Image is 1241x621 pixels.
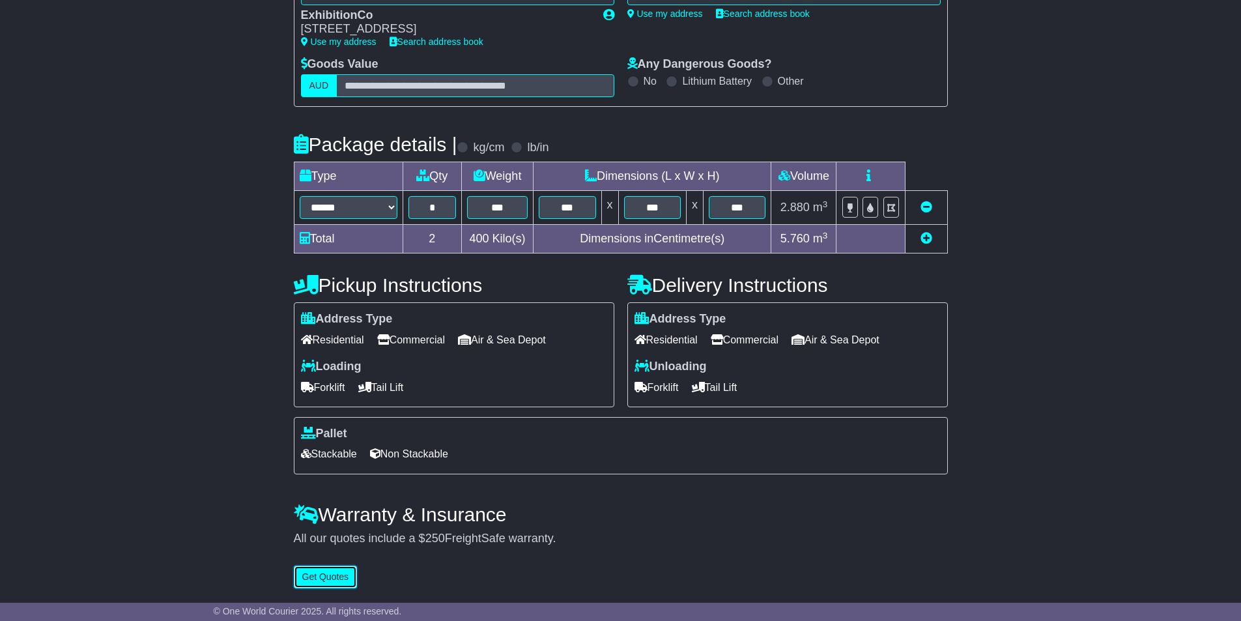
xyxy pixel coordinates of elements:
h4: Package details | [294,134,457,155]
span: Tail Lift [358,377,404,397]
a: Search address book [716,8,810,19]
span: Forklift [635,377,679,397]
span: 2.880 [780,201,810,214]
a: Add new item [920,232,932,245]
span: m [813,201,828,214]
span: Forklift [301,377,345,397]
label: AUD [301,74,337,97]
span: © One World Courier 2025. All rights reserved. [214,606,402,616]
sup: 3 [823,231,828,240]
a: Remove this item [920,201,932,214]
label: No [644,75,657,87]
label: kg/cm [473,141,504,155]
label: Address Type [301,312,393,326]
span: Non Stackable [370,444,448,464]
span: Stackable [301,444,357,464]
sup: 3 [823,199,828,209]
span: Tail Lift [692,377,737,397]
td: Weight [462,162,534,191]
span: Residential [301,330,364,350]
td: Kilo(s) [462,225,534,253]
td: x [686,191,703,225]
span: 400 [470,232,489,245]
label: Pallet [301,427,347,441]
span: m [813,232,828,245]
h4: Warranty & Insurance [294,504,948,525]
label: Goods Value [301,57,378,72]
label: Address Type [635,312,726,326]
td: Dimensions (L x W x H) [534,162,771,191]
td: Volume [771,162,836,191]
td: 2 [403,225,462,253]
span: Residential [635,330,698,350]
label: lb/in [527,141,549,155]
span: 250 [425,532,445,545]
label: Any Dangerous Goods? [627,57,772,72]
label: Lithium Battery [682,75,752,87]
label: Other [778,75,804,87]
div: [STREET_ADDRESS] [301,22,590,36]
label: Unloading [635,360,707,374]
h4: Pickup Instructions [294,274,614,296]
td: Dimensions in Centimetre(s) [534,225,771,253]
a: Search address book [390,36,483,47]
div: ExhibitionCo [301,8,590,23]
span: Commercial [711,330,778,350]
a: Use my address [627,8,703,19]
span: Air & Sea Depot [458,330,546,350]
td: Total [294,225,403,253]
span: Air & Sea Depot [792,330,879,350]
button: Get Quotes [294,566,358,588]
td: Type [294,162,403,191]
a: Use my address [301,36,377,47]
span: Commercial [377,330,445,350]
td: Qty [403,162,462,191]
td: x [601,191,618,225]
div: All our quotes include a $ FreightSafe warranty. [294,532,948,546]
label: Loading [301,360,362,374]
h4: Delivery Instructions [627,274,948,296]
span: 5.760 [780,232,810,245]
